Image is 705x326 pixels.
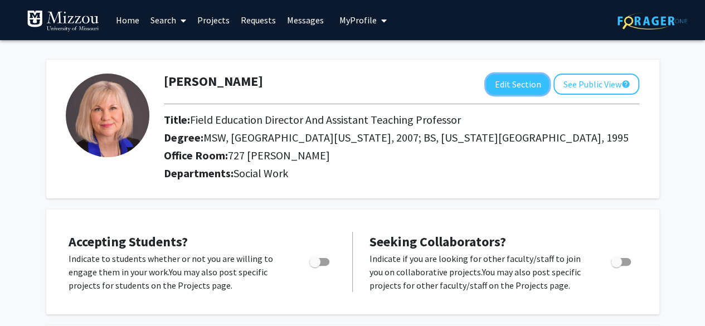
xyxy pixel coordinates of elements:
[192,1,235,40] a: Projects
[164,113,639,126] h2: Title:
[606,252,637,269] div: Toggle
[369,252,590,292] p: Indicate if you are looking for other faculty/staff to join you on collaborative projects. You ma...
[486,74,549,95] button: Edit Section
[228,148,330,162] span: 727 [PERSON_NAME]
[164,131,639,144] h2: Degree:
[618,12,687,30] img: ForagerOne Logo
[69,233,188,250] span: Accepting Students?
[339,14,377,26] span: My Profile
[27,10,99,32] img: University of Missouri Logo
[190,113,461,126] span: Field Education Director And Assistant Teaching Professor
[145,1,192,40] a: Search
[621,77,630,91] mat-icon: help
[235,1,281,40] a: Requests
[553,74,639,95] button: See Public View
[69,252,288,292] p: Indicate to students whether or not you are willing to engage them in your work. You may also pos...
[110,1,145,40] a: Home
[305,252,336,269] div: Toggle
[234,166,288,180] span: Social Work
[203,130,629,144] span: MSW, [GEOGRAPHIC_DATA][US_STATE], 2007; BS, [US_STATE][GEOGRAPHIC_DATA], 1995
[8,276,47,318] iframe: Chat
[164,149,639,162] h2: Office Room:
[155,167,648,180] h2: Departments:
[369,233,506,250] span: Seeking Collaborators?
[281,1,329,40] a: Messages
[66,74,149,157] img: Profile Picture
[164,74,263,90] h1: [PERSON_NAME]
